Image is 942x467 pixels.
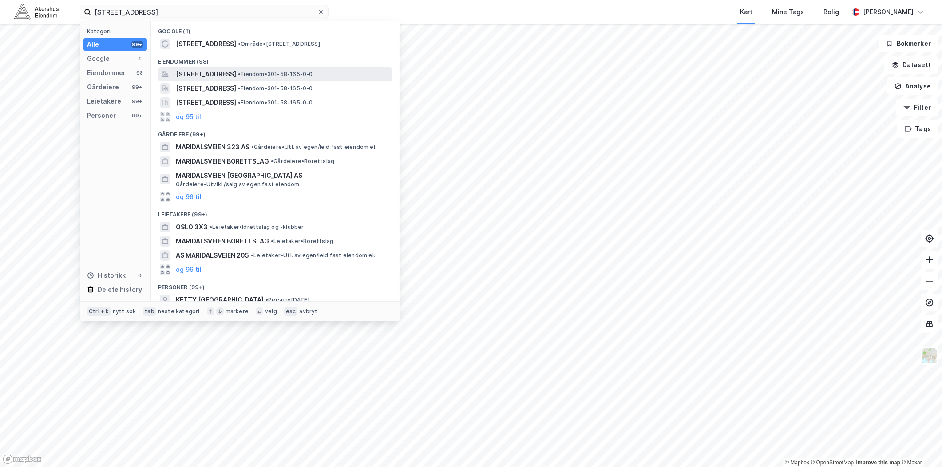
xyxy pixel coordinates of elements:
[87,96,121,107] div: Leietakere
[238,85,313,92] span: Eiendom • 301-58-165-0-0
[210,224,212,230] span: •
[87,68,126,78] div: Eiendommer
[87,110,116,121] div: Personer
[238,71,313,78] span: Eiendom • 301-58-165-0-0
[898,424,942,467] iframe: Chat Widget
[271,158,334,165] span: Gårdeiere • Borettslag
[158,308,200,315] div: neste kategori
[87,270,126,281] div: Historikk
[176,83,236,94] span: [STREET_ADDRESS]
[898,424,942,467] div: Kontrollprogram for chat
[176,264,202,275] button: og 96 til
[785,459,809,466] a: Mapbox
[136,69,143,76] div: 98
[113,308,136,315] div: nytt søk
[887,77,938,95] button: Analyse
[131,41,143,48] div: 99+
[251,252,375,259] span: Leietaker • Utl. av egen/leid fast eiendom el.
[823,7,839,17] div: Bolig
[176,192,202,202] button: og 96 til
[176,222,208,232] span: OSLO 3X3
[863,7,914,17] div: [PERSON_NAME]
[176,250,249,261] span: AS MARIDALSVEIEN 205
[879,35,938,52] button: Bokmerker
[897,120,938,138] button: Tags
[87,53,110,64] div: Google
[856,459,900,466] a: Improve this map
[238,71,241,77] span: •
[299,308,317,315] div: avbryt
[210,224,304,231] span: Leietaker • Idrettslag og -klubber
[176,156,269,167] span: MARIDALSVEIEN BORETTSLAG
[251,252,253,259] span: •
[151,277,400,293] div: Personer (99+)
[176,112,201,122] button: og 95 til
[772,7,804,17] div: Mine Tags
[251,144,376,151] span: Gårdeiere • Utl. av egen/leid fast eiendom el.
[131,98,143,105] div: 99+
[811,459,854,466] a: OpenStreetMap
[265,308,277,315] div: velg
[176,142,249,152] span: MARIDALSVEIEN 323 AS
[884,56,938,74] button: Datasett
[238,99,241,106] span: •
[740,7,752,17] div: Kart
[271,238,333,245] span: Leietaker • Borettslag
[151,124,400,140] div: Gårdeiere (99+)
[271,238,273,244] span: •
[176,236,269,247] span: MARIDALSVEIEN BORETTSLAG
[14,4,59,20] img: akershus-eiendom-logo.9091f326c980b4bce74ccdd9f866810c.svg
[136,272,143,279] div: 0
[3,454,42,464] a: Mapbox homepage
[143,307,156,316] div: tab
[271,158,273,164] span: •
[176,97,236,108] span: [STREET_ADDRESS]
[176,295,264,305] span: KETTY [GEOGRAPHIC_DATA]
[176,69,236,80] span: [STREET_ADDRESS]
[131,112,143,119] div: 99+
[87,39,99,50] div: Alle
[87,28,147,35] div: Kategori
[251,144,254,150] span: •
[176,181,300,188] span: Gårdeiere • Utvikl./salg av egen fast eiendom
[176,39,236,49] span: [STREET_ADDRESS]
[238,99,313,106] span: Eiendom • 301-58-165-0-0
[176,170,389,181] span: MARIDALSVEIEN [GEOGRAPHIC_DATA] AS
[265,296,268,303] span: •
[136,55,143,62] div: 1
[87,82,119,92] div: Gårdeiere
[265,296,309,303] span: Person • [DATE]
[131,84,143,91] div: 99+
[238,40,241,47] span: •
[896,99,938,116] button: Filter
[91,5,317,19] input: Søk på adresse, matrikkel, gårdeiere, leietakere eller personer
[151,21,400,37] div: Google (1)
[98,284,142,295] div: Delete history
[921,347,938,364] img: Z
[284,307,298,316] div: esc
[226,308,249,315] div: markere
[238,85,241,92] span: •
[151,51,400,67] div: Eiendommer (98)
[238,40,320,48] span: Område • [STREET_ADDRESS]
[87,307,111,316] div: Ctrl + k
[151,204,400,220] div: Leietakere (99+)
